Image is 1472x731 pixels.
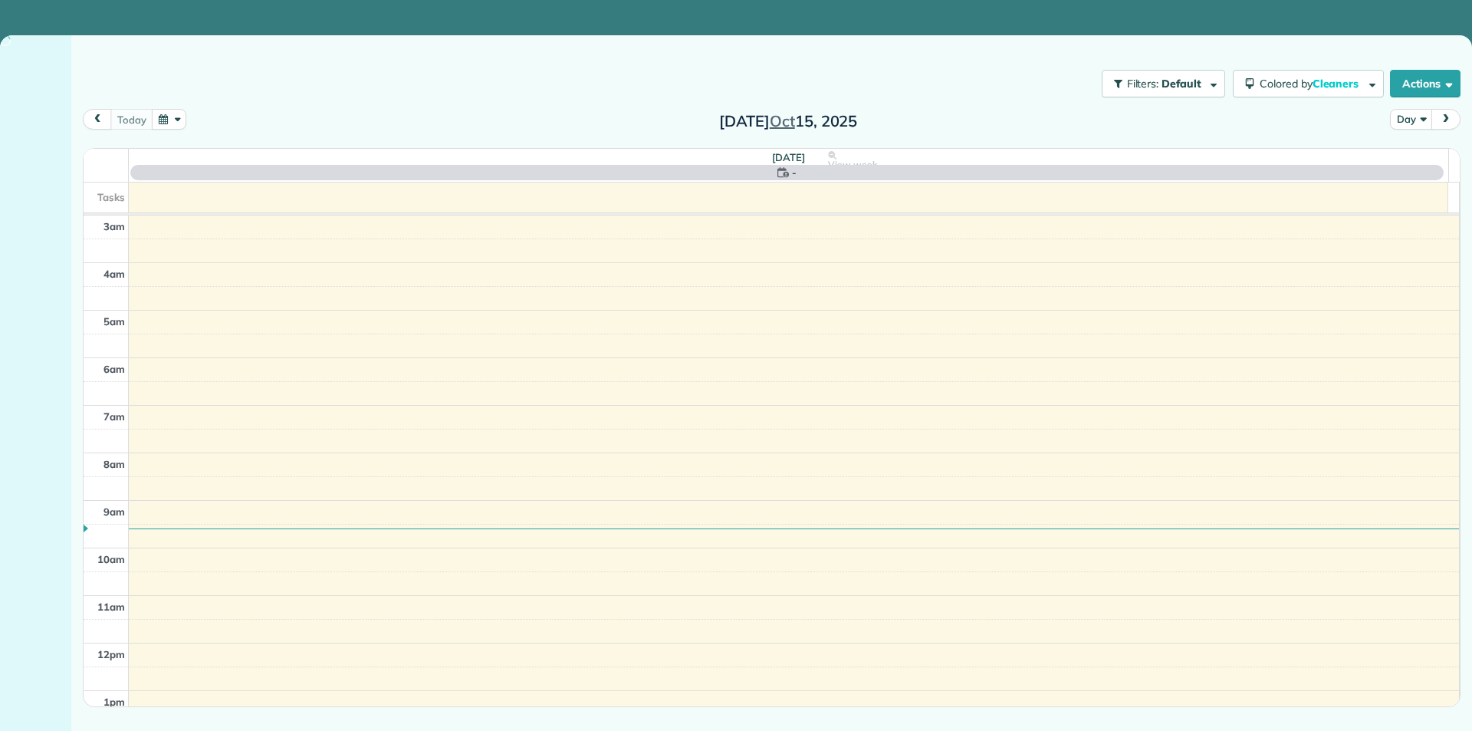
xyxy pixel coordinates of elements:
span: 6am [103,363,125,375]
span: 5am [103,315,125,328]
button: today [110,109,153,130]
button: Actions [1390,70,1460,97]
span: 9am [103,505,125,518]
span: Filters: [1127,77,1159,91]
a: Filters: Default [1094,70,1225,97]
span: - [792,165,797,180]
span: 8am [103,458,125,470]
button: Day [1390,109,1432,130]
span: 12pm [97,648,125,660]
span: 4am [103,268,125,280]
span: Cleaners [1313,77,1362,91]
button: next [1431,109,1460,130]
span: [DATE] [772,151,805,163]
span: 3am [103,220,125,232]
span: Default [1161,77,1202,91]
span: 10am [97,553,125,565]
button: prev [83,109,112,130]
button: Colored byCleaners [1233,70,1384,97]
button: Filters: Default [1102,70,1225,97]
h2: [DATE] 15, 2025 [692,113,884,130]
span: Tasks [97,191,125,203]
span: 1pm [103,696,125,708]
span: View week [828,159,877,171]
span: Oct [770,111,795,130]
span: 11am [97,601,125,613]
span: 7am [103,410,125,423]
span: Colored by [1260,77,1364,91]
